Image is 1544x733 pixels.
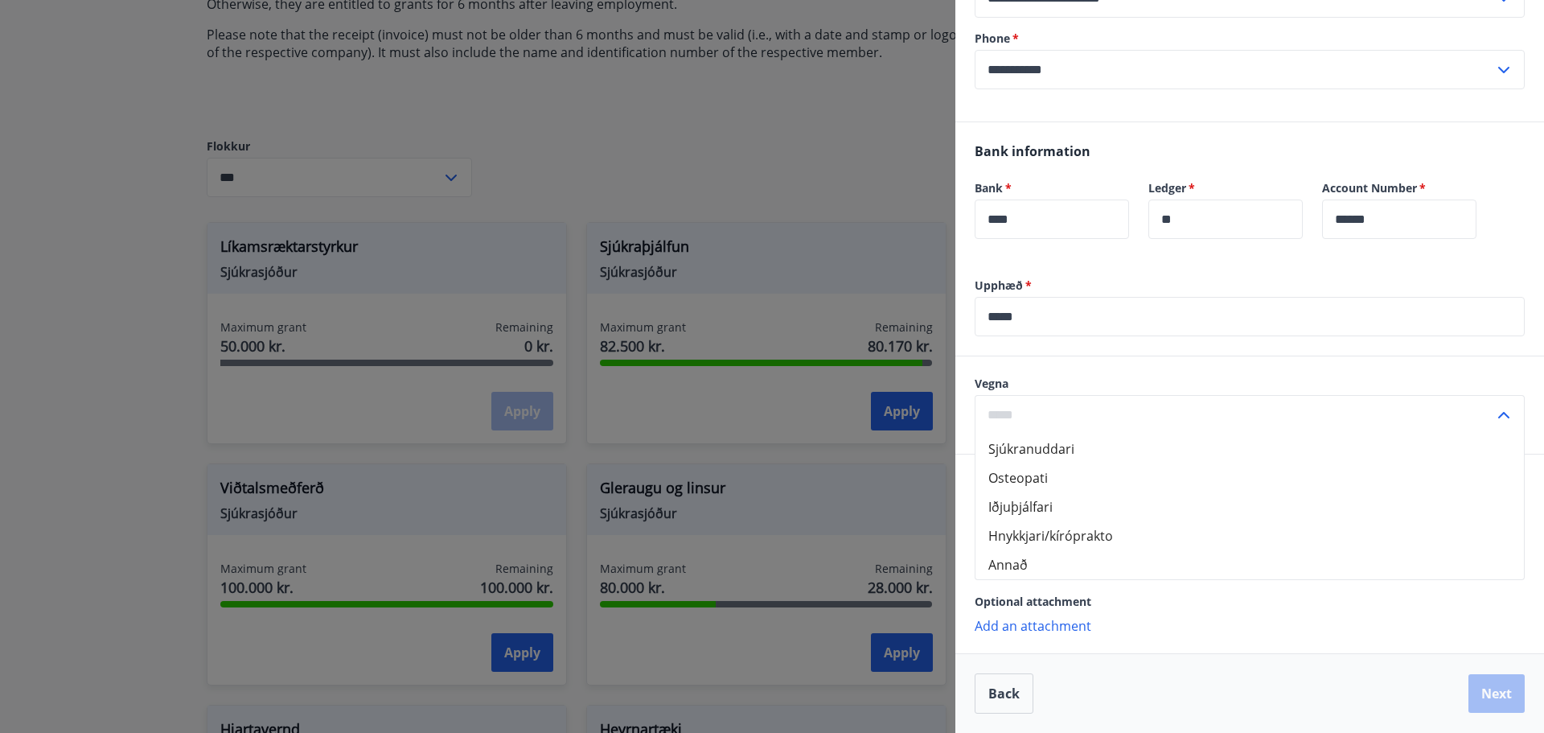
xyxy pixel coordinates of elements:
li: Sjúkranuddari [975,434,1524,463]
span: Bank information [975,142,1090,160]
button: Back [975,673,1033,714]
p: Add an attachment [975,617,1525,633]
label: Phone [975,31,1525,47]
label: Vegna [975,376,1525,392]
span: Optional attachment [975,594,1091,609]
label: Upphæð [975,278,1525,294]
label: Bank [975,180,1129,196]
li: Osteopati [975,463,1524,492]
label: Ledger [1148,180,1303,196]
li: Iðjuþjálfari [975,492,1524,521]
li: Annað [975,550,1524,579]
div: Upphæð [975,297,1525,336]
li: Hnykkjari/kíróprakto [975,521,1524,550]
label: Account Number [1322,180,1476,196]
